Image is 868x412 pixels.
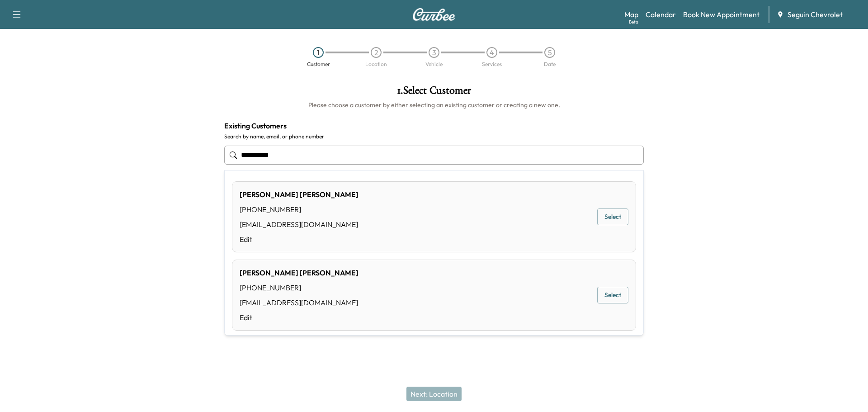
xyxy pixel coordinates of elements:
[224,85,644,100] h1: 1 . Select Customer
[240,204,359,215] div: [PHONE_NUMBER]
[313,47,324,58] div: 1
[224,100,644,109] h6: Please choose a customer by either selecting an existing customer or creating a new one.
[544,62,556,67] div: Date
[429,47,439,58] div: 3
[240,297,359,308] div: [EMAIL_ADDRESS][DOMAIN_NAME]
[240,267,359,278] div: [PERSON_NAME] [PERSON_NAME]
[224,120,644,131] h4: Existing Customers
[240,312,359,323] a: Edit
[544,47,555,58] div: 5
[240,189,359,200] div: [PERSON_NAME] [PERSON_NAME]
[788,9,843,20] span: Seguin Chevrolet
[482,62,502,67] div: Services
[624,9,638,20] a: MapBeta
[683,9,759,20] a: Book New Appointment
[240,219,359,230] div: [EMAIL_ADDRESS][DOMAIN_NAME]
[597,287,628,303] button: Select
[425,62,443,67] div: Vehicle
[365,62,387,67] div: Location
[240,234,359,245] a: Edit
[597,208,628,225] button: Select
[486,47,497,58] div: 4
[307,62,330,67] div: Customer
[224,133,644,140] label: Search by name, email, or phone number
[629,19,638,25] div: Beta
[371,47,382,58] div: 2
[240,282,359,293] div: [PHONE_NUMBER]
[412,8,456,21] img: Curbee Logo
[646,9,676,20] a: Calendar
